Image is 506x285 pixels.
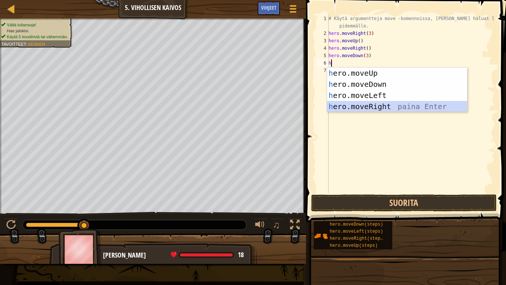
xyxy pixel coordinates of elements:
span: Käytä 5 koodiriviä tai vähemmän. [7,34,68,39]
div: health: 18 / 18 [171,252,244,258]
span: ♫ [273,219,280,230]
span: Vältä tuliansoja! [7,22,36,27]
div: [PERSON_NAME] [103,250,249,260]
li: Hae jalokivi. [1,28,68,34]
li: Vältä tuliansoja! [1,22,68,28]
li: Käytä 5 koodiriviä tai vähemmän. [1,34,68,40]
div: 4 [316,45,329,52]
img: thang_avatar_frame.png [59,229,101,270]
span: : [26,42,28,46]
button: Näytä pelivalikko [284,1,302,19]
div: 6 [316,59,329,67]
button: Suorita [311,194,497,212]
div: 5 [316,52,329,59]
span: Vihjeet [261,4,276,11]
span: Tavoitteet [1,42,26,46]
button: Ctrl + P: Pause [4,218,19,233]
button: ♫ [271,218,284,233]
span: hero.moveLeft(steps) [330,229,383,234]
div: 1 [316,15,329,30]
span: hero.moveRight(steps) [330,236,386,241]
span: 18 [238,250,244,259]
button: Toggle fullscreen [287,218,302,233]
span: Hae jalokivi. [7,28,29,33]
img: portrait.png [314,229,328,243]
div: 2 [316,30,329,37]
span: Kesken [28,42,45,46]
span: hero.moveUp(steps) [330,243,378,248]
div: 3 [316,37,329,45]
button: Aänenvoimakkuus [253,218,267,233]
div: 7 [316,67,329,74]
span: hero.moveDown(steps) [330,222,383,227]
